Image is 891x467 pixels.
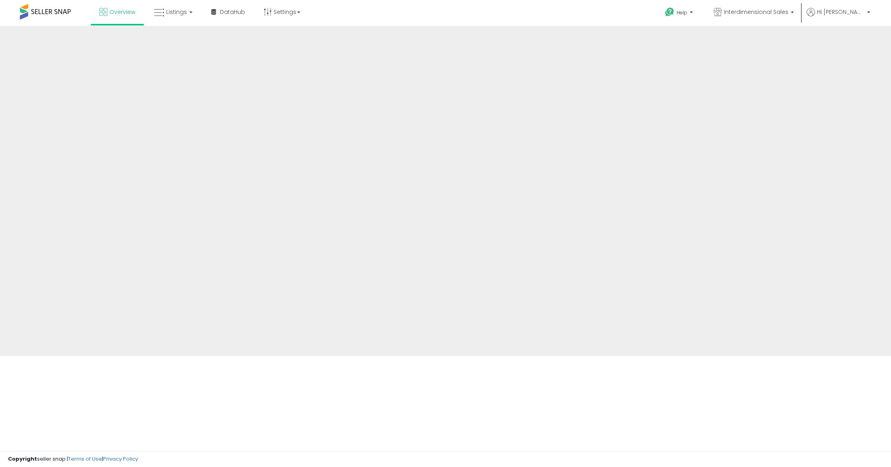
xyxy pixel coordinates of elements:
span: Overview [109,8,135,16]
a: Help [659,1,701,26]
a: Hi [PERSON_NAME] [807,8,870,26]
span: Hi [PERSON_NAME] [817,8,865,16]
span: Interdimensional Sales [724,8,788,16]
span: DataHub [220,8,245,16]
span: Help [677,9,687,16]
span: Listings [166,8,187,16]
i: Get Help [665,7,675,17]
